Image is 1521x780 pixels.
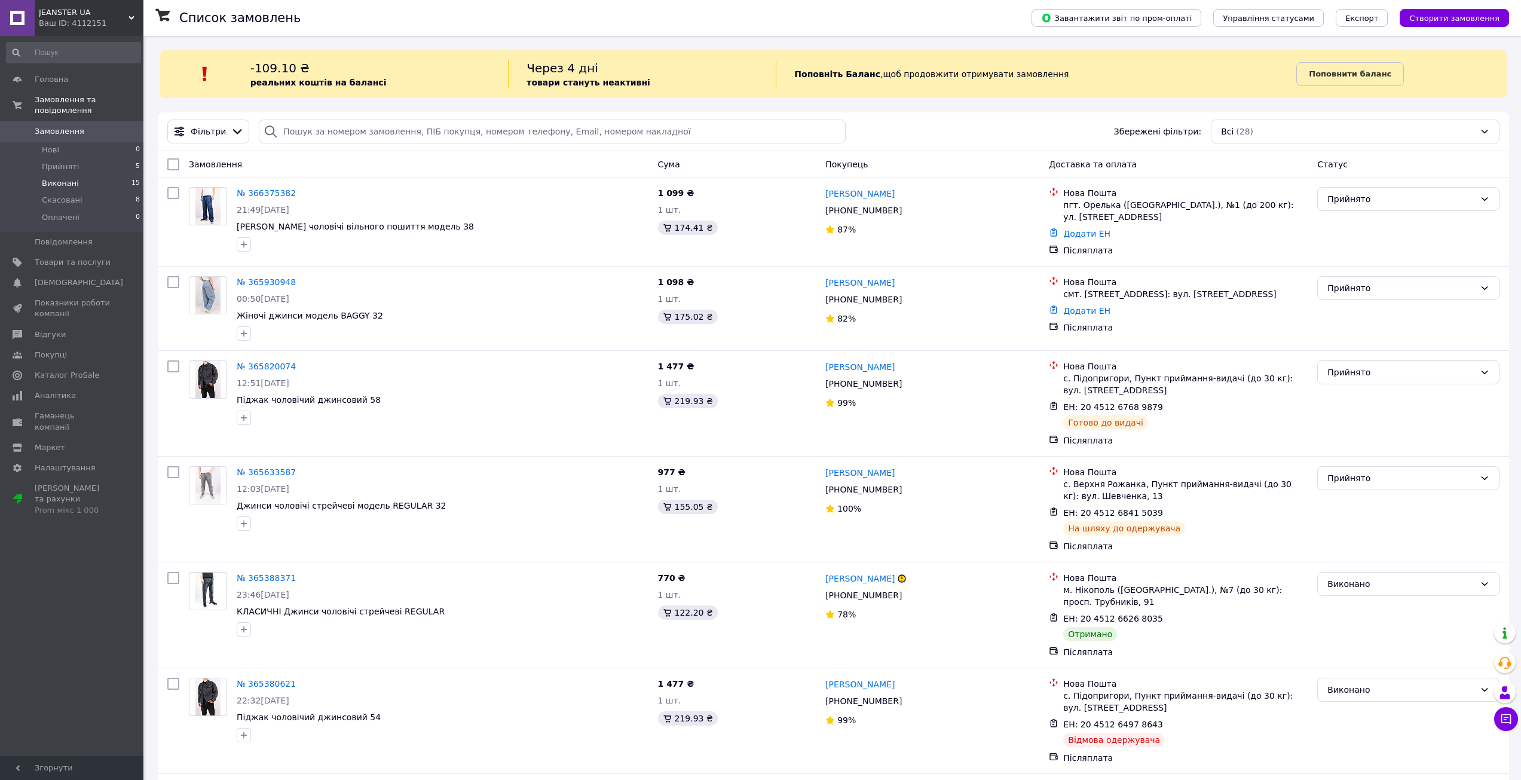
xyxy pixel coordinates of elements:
[1327,192,1475,206] div: Прийнято
[658,573,685,583] span: 770 ₴
[237,712,381,722] a: Піджак чоловічий джинсовий 54
[658,221,718,235] div: 174.41 ₴
[1063,372,1308,396] div: с. Підопригори, Пункт приймання-видачі (до 30 кг): вул. [STREET_ADDRESS]
[1063,244,1308,256] div: Післяплата
[42,178,79,189] span: Виконані
[1063,521,1185,536] div: На шляху до одержувача
[658,696,681,705] span: 1 шт.
[136,145,140,155] span: 0
[35,237,93,247] span: Повідомлення
[39,7,128,18] span: JEANSTER UA
[658,605,718,620] div: 122.20 ₴
[658,277,694,287] span: 1 098 ₴
[191,126,226,137] span: Фільтри
[250,78,387,87] b: реальних коштів на балансі
[837,398,856,408] span: 99%
[189,160,242,169] span: Замовлення
[237,696,289,705] span: 22:32[DATE]
[825,361,895,373] a: [PERSON_NAME]
[1041,13,1192,23] span: Завантажити звіт по пром-оплаті
[1063,720,1163,729] span: ЕН: 20 4512 6497 8643
[237,222,474,231] span: [PERSON_NAME] чоловічі вільного пошиття модель 38
[189,572,227,610] a: Фото товару
[823,587,904,604] div: [PHONE_NUMBER]
[189,187,227,225] a: Фото товару
[237,362,296,371] a: № 365820074
[1063,584,1308,608] div: м. Нікополь ([GEOGRAPHIC_DATA].), №7 (до 30 кг): просп. Трубників, 91
[1114,126,1201,137] span: Збережені фільтри:
[1063,187,1308,199] div: Нова Пошта
[1063,288,1308,300] div: смт. [STREET_ADDRESS]: вул. [STREET_ADDRESS]
[237,311,383,320] span: Жіночі джинси модель BAGGY 32
[825,678,895,690] a: [PERSON_NAME]
[1063,199,1308,223] div: пгт. Орелька ([GEOGRAPHIC_DATA].), №1 (до 200 кг): ул. [STREET_ADDRESS]
[1345,14,1379,23] span: Експорт
[35,74,68,85] span: Головна
[35,298,111,319] span: Показники роботи компанії
[42,161,79,172] span: Прийняті
[837,314,856,323] span: 82%
[1063,690,1308,714] div: с. Підопригори, Пункт приймання-видачі (до 30 кг): вул. [STREET_ADDRESS]
[1327,472,1475,485] div: Прийнято
[42,212,79,223] span: Оплачені
[237,607,445,616] a: КЛАСИЧНІ Джинси чоловічі стрейчеві REGULAR
[237,484,289,494] span: 12:03[DATE]
[1063,402,1163,412] span: ЕН: 20 4512 6768 9879
[1309,69,1391,78] b: Поповнити баланс
[1063,678,1308,690] div: Нова Пошта
[1213,9,1324,27] button: Управління статусами
[196,65,214,83] img: :exclamation:
[1063,752,1308,764] div: Післяплата
[1063,306,1110,316] a: Додати ЕН
[237,679,296,689] a: № 365380621
[237,395,381,405] a: Піджак чоловічий джинсовий 58
[35,370,99,381] span: Каталог ProSale
[1063,360,1308,372] div: Нова Пошта
[237,277,296,287] a: № 365930948
[136,195,140,206] span: 8
[1223,14,1314,23] span: Управління статусами
[658,362,694,371] span: 1 477 ₴
[136,161,140,172] span: 5
[776,60,1296,88] div: , щоб продовжити отримувати замовлення
[35,329,66,340] span: Відгуки
[658,484,681,494] span: 1 шт.
[527,61,598,75] span: Через 4 дні
[658,394,718,408] div: 219.93 ₴
[1063,415,1148,430] div: Готово до видачі
[35,411,111,432] span: Гаманець компанії
[1063,276,1308,288] div: Нова Пошта
[658,467,685,477] span: 977 ₴
[35,483,111,516] span: [PERSON_NAME] та рахунки
[195,188,221,225] img: Фото товару
[1327,366,1475,379] div: Прийнято
[1063,733,1165,747] div: Відмова одержувача
[1221,126,1234,137] span: Всі
[35,463,96,473] span: Налаштування
[1317,160,1348,169] span: Статус
[658,205,681,215] span: 1 шт.
[42,145,59,155] span: Нові
[189,466,227,504] a: Фото товару
[837,225,856,234] span: 87%
[658,711,718,726] div: 219.93 ₴
[1063,627,1117,641] div: Отримано
[237,205,289,215] span: 21:49[DATE]
[195,361,221,398] img: Фото товару
[1063,646,1308,658] div: Післяплата
[825,277,895,289] a: [PERSON_NAME]
[35,126,84,137] span: Замовлення
[1063,572,1308,584] div: Нова Пошта
[658,679,694,689] span: 1 477 ₴
[189,360,227,399] a: Фото товару
[195,277,221,314] img: Фото товару
[1236,127,1253,136] span: (28)
[195,678,221,715] img: Фото товару
[1063,540,1308,552] div: Післяплата
[1063,322,1308,334] div: Післяплата
[837,715,856,725] span: 99%
[825,160,868,169] span: Покупець
[1327,282,1475,295] div: Прийнято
